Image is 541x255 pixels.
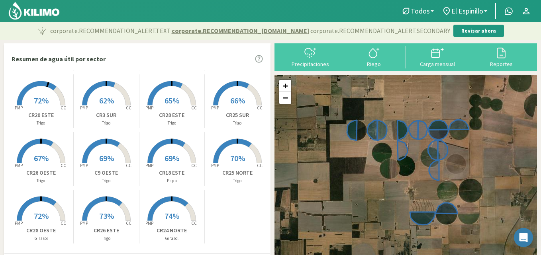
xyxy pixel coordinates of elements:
[211,163,219,168] tspan: PMP
[165,95,179,105] span: 65%
[74,169,139,177] p: C9 OESTE
[279,92,291,104] a: Zoom out
[411,7,430,15] span: Todos
[139,235,204,242] p: Girasol
[139,169,204,177] p: CR18 ESTE
[211,105,219,111] tspan: PMP
[205,177,270,184] p: Trigo
[145,163,153,168] tspan: PMP
[99,153,114,163] span: 69%
[230,95,245,105] span: 66%
[8,1,60,20] img: Kilimo
[139,120,204,127] p: Trigo
[80,220,88,226] tspan: PMP
[472,61,531,67] div: Reportes
[80,105,88,111] tspan: PMP
[139,177,204,184] p: Papa
[8,169,73,177] p: CR26 OESTE
[74,177,139,184] p: Trigo
[8,177,73,184] p: Trigo
[74,111,139,119] p: CR3 SUR
[451,7,483,15] span: El Espinillo
[191,105,197,111] tspan: CC
[342,46,406,67] button: Riego
[205,111,270,119] p: CR25 SUR
[278,46,342,67] button: Precipitaciones
[74,235,139,242] p: Trigo
[139,111,204,119] p: CR28 ESTE
[205,169,270,177] p: CR25 NORTE
[165,153,179,163] span: 69%
[145,220,153,226] tspan: PMP
[14,105,22,111] tspan: PMP
[205,120,270,127] p: Trigo
[139,226,204,235] p: CR24 NORTE
[165,211,179,221] span: 74%
[281,61,340,67] div: Precipitaciones
[145,105,153,111] tspan: PMP
[279,80,291,92] a: Zoom in
[61,220,66,226] tspan: CC
[14,163,22,168] tspan: PMP
[34,211,49,221] span: 72%
[8,226,73,235] p: CR28 OESTE
[230,153,245,163] span: 70%
[8,120,73,127] p: Trigo
[74,120,139,127] p: Trigo
[99,211,114,221] span: 73%
[406,46,470,67] button: Carga mensual
[257,163,263,168] tspan: CC
[345,61,404,67] div: Riego
[191,163,197,168] tspan: CC
[34,95,49,105] span: 72%
[126,163,131,168] tspan: CC
[61,163,66,168] tspan: CC
[461,27,496,35] p: Revisar ahora
[453,25,504,37] button: Revisar ahora
[99,95,114,105] span: 62%
[8,111,73,119] p: CR20 ESTE
[126,105,131,111] tspan: CC
[50,26,450,35] p: corporate.RECOMMENDATION_ALERT.TEXT
[469,46,533,67] button: Reportes
[172,26,309,35] span: corporate.RECOMMENDATION_[DOMAIN_NAME]
[80,163,88,168] tspan: PMP
[257,105,263,111] tspan: CC
[191,220,197,226] tspan: CC
[14,220,22,226] tspan: PMP
[12,54,106,64] p: Resumen de agua útil por sector
[126,220,131,226] tspan: CC
[34,153,49,163] span: 67%
[514,228,533,247] div: Open Intercom Messenger
[310,26,450,35] span: corporate.RECOMMENDATION_ALERT.SECONDARY
[61,105,66,111] tspan: CC
[408,61,467,67] div: Carga mensual
[74,226,139,235] p: CR26 ESTE
[8,235,73,242] p: Girasol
